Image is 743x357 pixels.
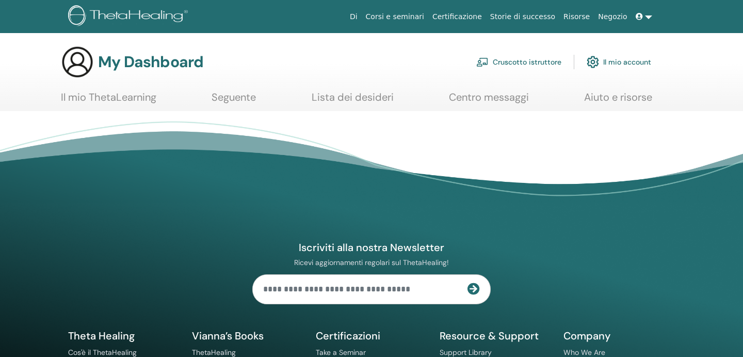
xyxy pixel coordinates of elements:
[192,348,236,357] a: ThetaHealing
[440,329,551,343] h5: Resource & Support
[486,7,559,26] a: Storie di successo
[316,329,427,343] h5: Certificazioni
[559,7,594,26] a: Risorse
[584,91,652,111] a: Aiuto e risorse
[61,91,156,111] a: Il mio ThetaLearning
[346,7,362,26] a: Di
[312,91,394,111] a: Lista dei desideri
[61,45,94,79] img: generic-user-icon.jpg
[594,7,631,26] a: Negozio
[252,258,491,267] p: Ricevi aggiornamenti regolari sul ThetaHealing!
[192,329,303,343] h5: Vianna’s Books
[476,57,489,67] img: chalkboard-teacher.svg
[362,7,428,26] a: Corsi e seminari
[68,329,180,343] h5: Theta Healing
[212,91,256,111] a: Seguente
[428,7,486,26] a: Certificazione
[476,51,561,73] a: Cruscotto istruttore
[587,51,651,73] a: Il mio account
[68,348,137,357] a: Cos'è il ThetaHealing
[563,329,675,343] h5: Company
[587,53,599,71] img: cog.svg
[316,348,366,357] a: Take a Seminar
[98,53,203,71] h3: My Dashboard
[68,5,191,28] img: logo.png
[252,241,491,254] h4: Iscriviti alla nostra Newsletter
[563,348,605,357] a: Who We Are
[449,91,529,111] a: Centro messaggi
[440,348,492,357] a: Support Library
